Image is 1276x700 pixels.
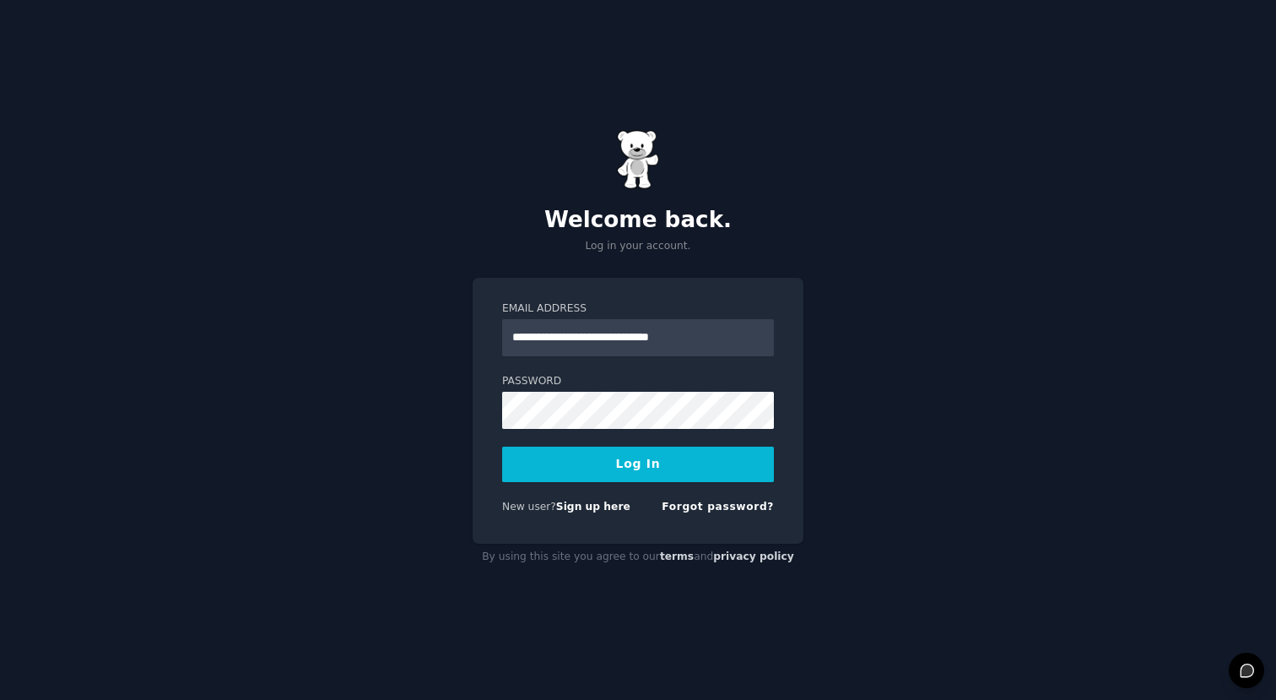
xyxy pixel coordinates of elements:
label: Password [502,374,774,389]
a: Sign up here [556,501,630,513]
a: terms [660,551,694,562]
label: Email Address [502,301,774,317]
div: By using this site you agree to our and [473,544,803,571]
h2: Welcome back. [473,207,803,234]
a: Forgot password? [662,501,774,513]
img: Gummy Bear [617,130,659,189]
span: New user? [502,501,556,513]
a: privacy policy [713,551,794,562]
button: Log In [502,447,774,482]
p: Log in your account. [473,239,803,254]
